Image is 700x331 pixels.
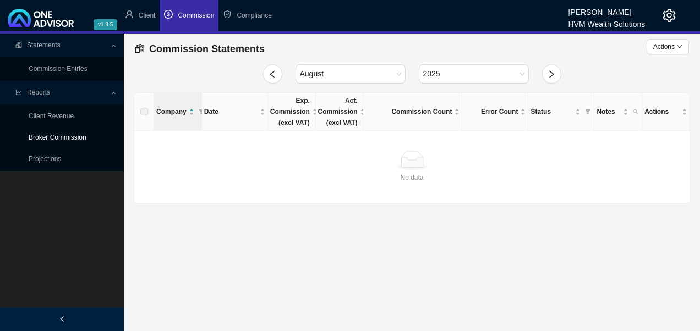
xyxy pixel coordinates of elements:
[94,19,117,30] span: v1.9.5
[27,41,61,49] span: Statements
[27,89,50,96] span: Reports
[139,12,156,19] span: Client
[663,9,676,22] span: setting
[568,3,645,15] div: [PERSON_NAME]
[316,93,364,131] th: Act. Commission (excl VAT)
[300,65,401,83] span: August
[462,93,528,131] th: Error Count
[204,106,258,117] span: Date
[464,106,518,117] span: Error Count
[29,112,74,120] a: Client Revenue
[594,93,642,131] th: Notes
[29,65,87,73] a: Commission Entries
[642,93,690,131] th: Actions
[531,106,573,117] span: Status
[178,12,214,19] span: Commission
[196,104,206,119] span: filter
[59,316,65,322] span: left
[568,15,645,27] div: HVM Wealth Solutions
[583,104,593,119] span: filter
[156,106,187,117] span: Company
[125,10,134,19] span: user
[363,93,462,131] th: Commission Count
[139,172,685,183] div: No data
[365,106,452,117] span: Commission Count
[585,109,590,114] span: filter
[644,106,680,117] span: Actions
[199,109,204,114] span: filter
[237,12,271,19] span: Compliance
[15,42,22,48] span: reconciliation
[547,70,556,79] span: right
[268,70,277,79] span: left
[653,41,675,52] span: Actions
[268,93,316,131] th: Exp. Commission (excl VAT)
[647,39,689,54] button: Actionsdown
[15,89,22,96] span: line-chart
[135,43,145,53] span: reconciliation
[149,43,265,54] span: Commission Statements
[202,93,268,131] th: Date
[270,95,310,128] span: Exp. Commission (excl VAT)
[318,95,358,128] span: Act. Commission (excl VAT)
[29,155,61,163] a: Projections
[423,65,524,83] span: 2025
[223,10,232,19] span: safety
[631,104,641,119] span: search
[29,134,86,141] a: Broker Commission
[677,44,682,49] span: down
[528,93,594,131] th: Status
[164,10,173,19] span: dollar
[597,106,621,117] span: Notes
[633,109,638,114] span: search
[8,9,74,27] img: 2df55531c6924b55f21c4cf5d4484680-logo-light.svg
